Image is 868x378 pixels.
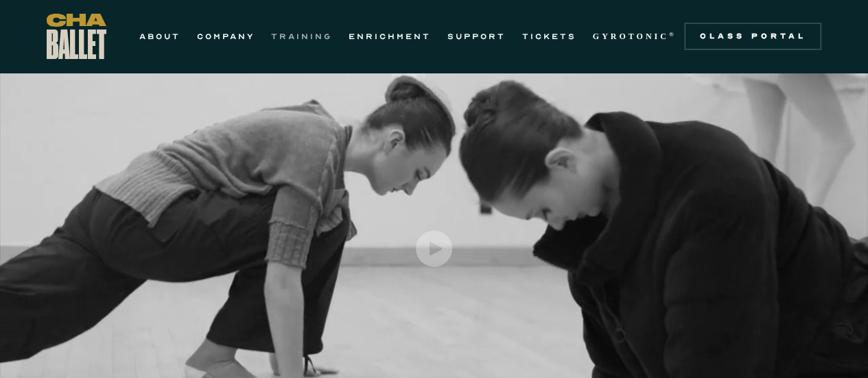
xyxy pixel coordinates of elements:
a: Class Portal [684,23,821,50]
div: Class Portal [692,31,813,42]
a: ABOUT [139,28,180,45]
a: SUPPORT [447,28,506,45]
sup: ® [669,31,677,38]
strong: GYROTONIC [593,32,669,41]
a: TRAINING [271,28,332,45]
a: home [47,14,106,59]
a: COMPANY [197,28,255,45]
a: GYROTONIC® [593,28,677,45]
a: TICKETS [522,28,576,45]
a: ENRICHMENT [349,28,431,45]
